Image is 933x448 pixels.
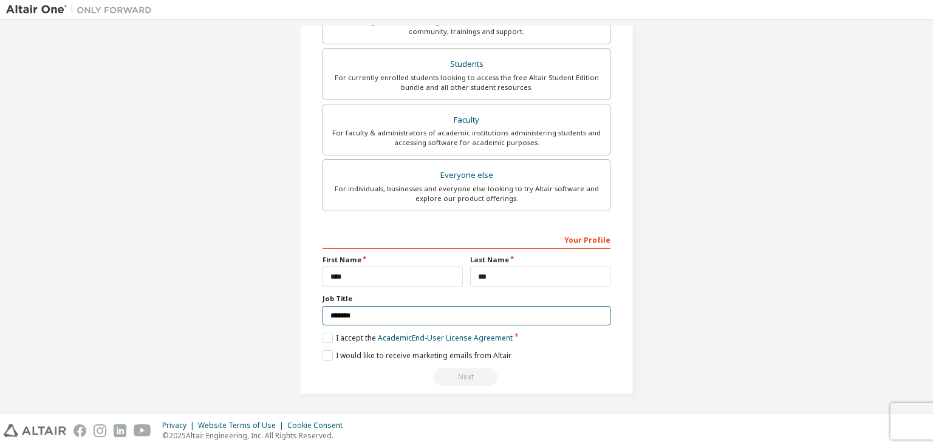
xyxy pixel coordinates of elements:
[330,128,603,148] div: For faculty & administrators of academic institutions administering students and accessing softwa...
[378,333,513,343] a: Academic End-User License Agreement
[198,421,287,430] div: Website Terms of Use
[134,424,151,437] img: youtube.svg
[330,56,603,73] div: Students
[114,424,126,437] img: linkedin.svg
[94,424,106,437] img: instagram.svg
[323,368,610,386] div: Read and acccept EULA to continue
[330,167,603,184] div: Everyone else
[330,17,603,36] div: For existing customers looking to access software downloads, HPC resources, community, trainings ...
[330,112,603,129] div: Faculty
[73,424,86,437] img: facebook.svg
[323,333,513,343] label: I accept the
[323,294,610,304] label: Job Title
[162,430,350,441] p: © 2025 Altair Engineering, Inc. All Rights Reserved.
[287,421,350,430] div: Cookie Consent
[330,184,603,203] div: For individuals, businesses and everyone else looking to try Altair software and explore our prod...
[323,350,511,361] label: I would like to receive marketing emails from Altair
[323,229,610,249] div: Your Profile
[330,73,603,92] div: For currently enrolled students looking to access the free Altair Student Edition bundle and all ...
[6,4,158,16] img: Altair One
[470,255,610,265] label: Last Name
[4,424,66,437] img: altair_logo.svg
[162,421,198,430] div: Privacy
[323,255,463,265] label: First Name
